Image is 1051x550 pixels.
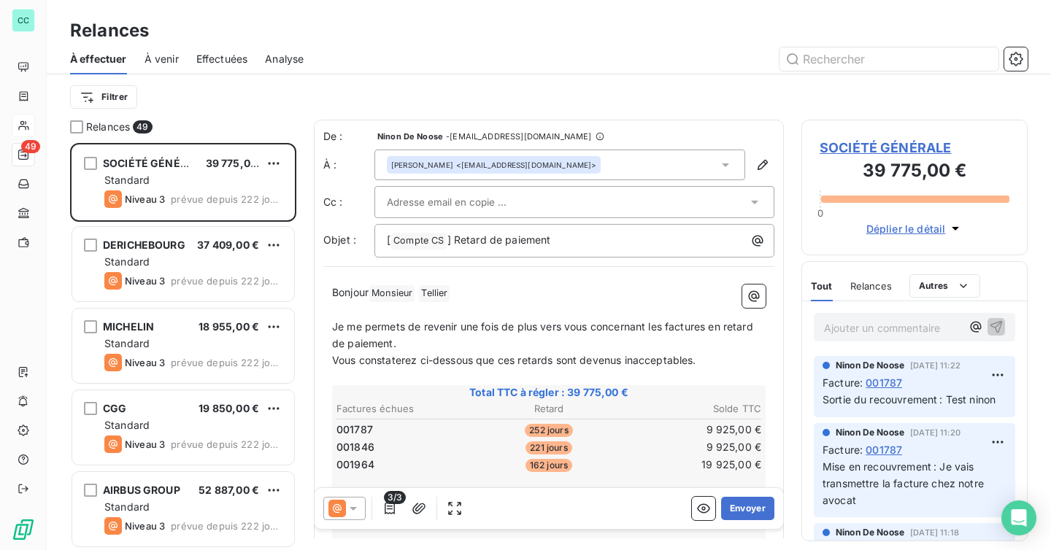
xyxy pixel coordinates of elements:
span: [ [387,233,390,246]
div: grid [70,143,296,550]
span: Relances [86,120,130,134]
td: 9 925,00 € [621,422,762,438]
span: À effectuer [70,52,127,66]
span: prévue depuis 222 jours [171,438,282,450]
span: 252 jours [525,424,572,437]
td: 19 925,00 € [621,457,762,473]
span: Standard [104,174,150,186]
img: Logo LeanPay [12,518,35,541]
span: Mise en recouvrement : Je vais transmettre la facture chez notre avocat [823,460,987,506]
th: Retard [478,401,619,417]
th: Factures échues [336,401,477,417]
span: 001787 [866,442,902,457]
span: 221 jours [525,441,571,454]
span: Sortie du recouvrement : Test ninon [823,393,996,406]
div: <[EMAIL_ADDRESS][DOMAIN_NAME]> [391,160,596,170]
span: SOCIÉTÉ GÉNÉRALE [103,157,207,169]
div: Open Intercom Messenger [1001,500,1036,535]
span: 49 [21,140,40,153]
span: [DATE] 11:22 [910,361,960,370]
span: Niveau 3 [125,275,165,287]
span: 19 850,00 € [199,402,259,414]
span: Objet : [323,233,356,246]
label: À : [323,158,374,172]
input: Adresse email en copie ... [387,191,544,213]
span: [DATE] 11:18 [910,528,959,537]
span: À venir [145,52,179,66]
span: Compte CS [391,233,446,249]
span: [PERSON_NAME] [391,160,453,170]
span: Niveau 3 [125,438,165,450]
button: Envoyer [721,497,774,520]
button: Filtrer [70,85,137,109]
span: prévue depuis 222 jours [171,357,282,368]
button: Déplier le détail [862,220,968,237]
span: Bonjour [332,286,369,298]
span: Standard [104,419,150,431]
span: Niveau 3 [125,193,165,205]
span: Ninon De Noose [836,526,904,539]
span: Ninon De Noose [377,132,443,141]
span: Facture : [823,375,863,390]
span: Effectuées [196,52,248,66]
span: Relances [850,280,892,292]
span: Niveau 3 [125,357,165,368]
span: 001964 [336,457,374,472]
span: Analyse [265,52,304,66]
th: Solde TTC [621,401,762,417]
span: 18 955,00 € [199,320,259,333]
span: 001846 [336,440,374,454]
span: Ninon De Noose [836,359,904,372]
span: Standard [104,500,150,513]
span: Niveau 3 [125,520,165,532]
span: MICHELIN [103,320,154,333]
span: Déplier le détail [866,221,946,236]
h3: Relances [70,18,149,44]
span: 37 409,00 € [197,239,259,251]
span: ] Retard de paiement [447,233,551,246]
span: 162 jours [525,459,572,472]
span: AIRBUS GROUP [103,484,180,496]
input: Rechercher [779,47,998,71]
h3: 39 775,00 € [820,158,1009,187]
span: Standard [104,255,150,268]
label: Cc : [323,195,374,209]
span: [DATE] 11:20 [910,428,960,437]
span: 001787 [336,422,373,437]
span: prévue depuis 222 jours [171,520,282,532]
span: Tellier [419,285,450,302]
span: prévue depuis 222 jours [171,193,282,205]
span: De : [323,129,374,144]
span: Facture : [823,442,863,457]
span: prévue depuis 222 jours [171,275,282,287]
span: Je me permets de revenir une fois de plus vers vous concernant les factures en retard de paiement. [332,320,756,349]
span: 52 887,00 € [199,484,259,496]
span: 0 [817,207,823,219]
span: 3/3 [384,491,406,504]
span: Tout [811,280,833,292]
span: DERICHEBOURG [103,239,185,251]
span: Total TTC à régler : 39 775,00 € [334,385,763,400]
span: 001787 [866,375,902,390]
span: 49 [133,120,152,133]
span: CGG [103,402,126,414]
span: Standard [104,337,150,349]
span: 39 775,00 € [206,157,267,169]
span: Monsieur [369,285,415,302]
span: SOCIÉTÉ GÉNÉRALE [820,138,1009,158]
span: Ninon De Noose [836,426,904,439]
td: 9 925,00 € [621,439,762,455]
div: CC [12,9,35,32]
span: Vous constaterez ci-dessous que ces retards sont devenus inacceptables. [332,354,696,366]
button: Autres [909,274,980,298]
span: - [EMAIL_ADDRESS][DOMAIN_NAME] [446,132,591,141]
